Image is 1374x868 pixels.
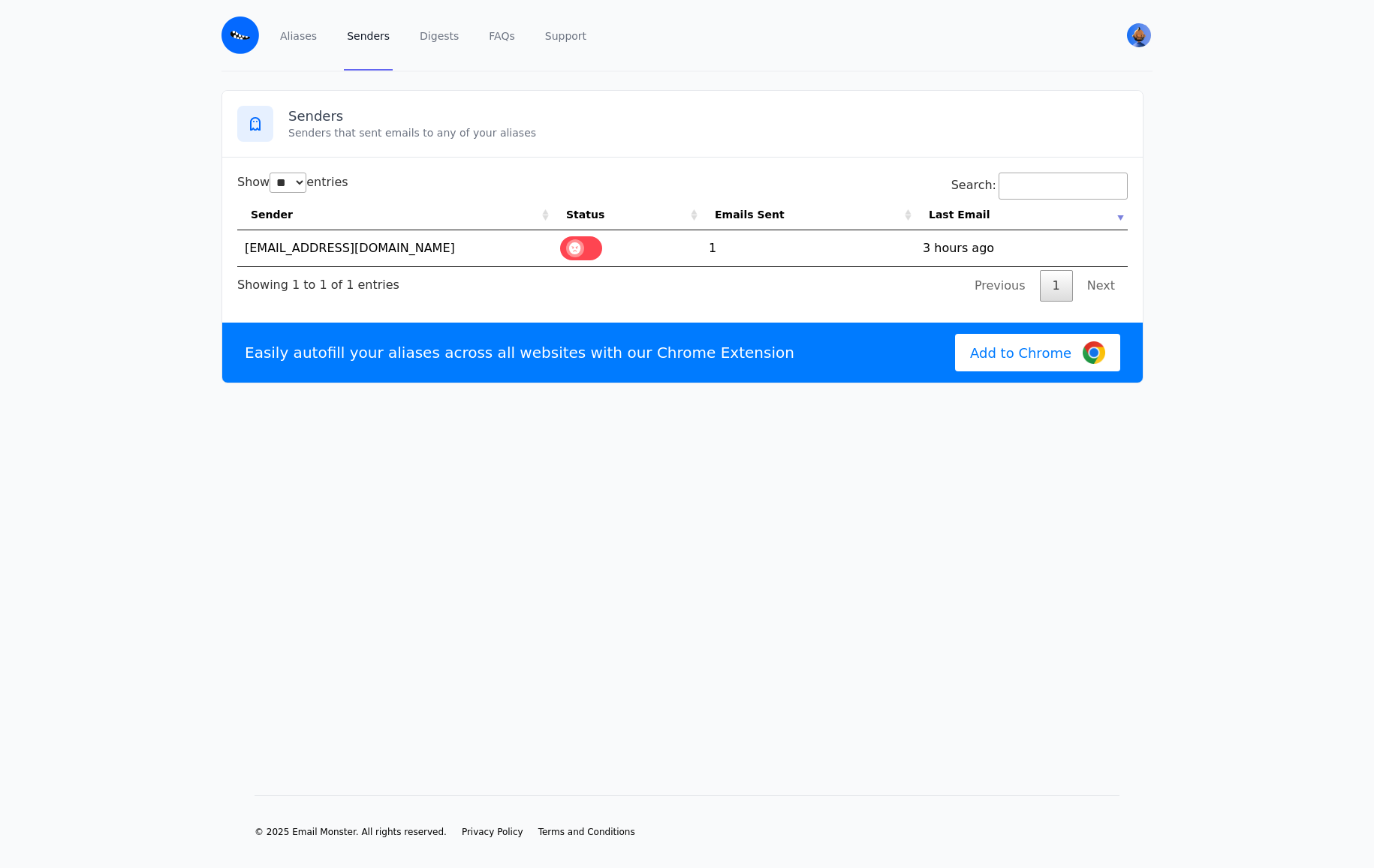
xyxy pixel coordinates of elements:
td: [EMAIL_ADDRESS][DOMAIN_NAME] [237,230,553,266]
p: Senders that sent emails to any of your aliases [288,125,1128,140]
label: Search: [951,178,1128,192]
p: Easily autofill your aliases across all websites with our Chrome Extension [245,342,794,363]
th: Status: activate to sort column ascending [553,200,701,230]
span: Add to Chrome [970,343,1071,363]
h3: Senders [288,107,1128,125]
a: 1 [1040,270,1073,302]
div: Showing 1 to 1 of 1 entries [237,267,399,294]
a: Terms and Conditions [538,826,635,838]
button: User menu [1125,22,1153,49]
span: Terms and Conditions [538,827,635,837]
img: Zeke's Avatar [1127,23,1151,47]
label: Show entries [237,175,348,189]
img: Email Monster [221,17,259,54]
td: 3 hours ago [915,230,1128,266]
a: Previous [962,270,1038,302]
th: Last Email: activate to sort column ascending [915,200,1128,230]
td: 1 [701,230,915,266]
input: Search: [999,173,1128,200]
span: Privacy Policy [462,827,523,837]
a: Add to Chrome [955,334,1120,371]
a: Privacy Policy [462,826,523,838]
li: © 2025 Email Monster. All rights reserved. [255,826,447,838]
a: Next [1074,270,1128,302]
select: Showentries [270,173,306,193]
th: Sender: activate to sort column ascending [237,200,553,230]
th: Emails Sent: activate to sort column ascending [701,200,915,230]
img: Google Chrome Logo [1083,341,1105,364]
